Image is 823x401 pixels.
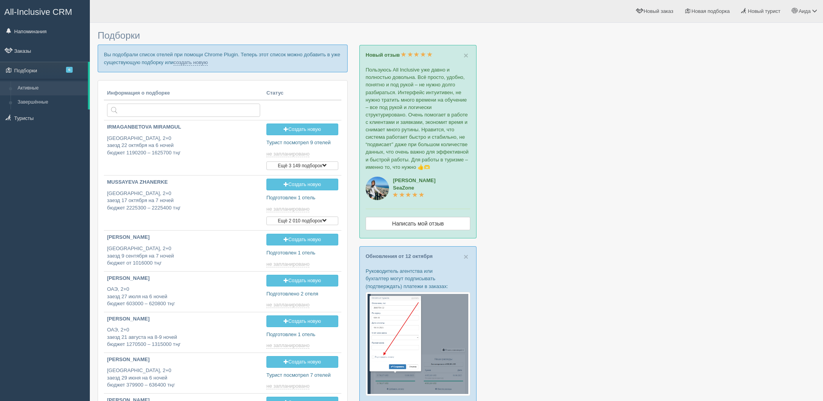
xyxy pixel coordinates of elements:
[266,217,338,225] button: Ещё 2 010 подборок
[107,286,260,308] p: ОАЭ, 2+0 заезд 27 июля на 6 ночей бюджет 603000 – 620800 тңг
[266,249,338,257] p: Подготовлен 1 отель
[266,179,338,190] a: Создать новую
[393,177,436,198] a: [PERSON_NAME]SeaZone
[104,175,263,218] a: MUSSAYEVA ZHANERKE [GEOGRAPHIC_DATA], 2+0заезд 17 октября на 7 ночейбюджет 2225300 – 2225400 тңг
[366,177,389,200] img: aicrm_6724.jpg
[366,217,470,230] a: Написать мой отзыв
[266,383,311,389] a: не запланировано
[107,124,260,131] p: IRMAGANBETOVA MIRAMGUL
[644,8,673,14] span: Новый заказ
[266,275,338,286] a: Создать новую
[107,104,260,117] input: Поиск по стране или туристу
[104,86,263,100] th: Информация о подборке
[104,120,263,163] a: IRMAGANBETOVA MIRAMGUL [GEOGRAPHIC_DATA], 2+0заезд 22 октября на 6 ночейбюджет 1190200 – 1625700 тңг
[4,7,72,17] span: All-Inclusive CRM
[107,326,260,348] p: ОАЭ, 2+0 заезд 21 августа на 8-9 ночей бюджет 1270500 – 1315000 тңг
[107,315,260,323] p: [PERSON_NAME]
[104,272,263,311] a: [PERSON_NAME] ОАЭ, 2+0заезд 27 июля на 6 ночейбюджет 603000 – 620800 тңг
[464,51,468,60] span: ×
[104,231,263,270] a: [PERSON_NAME] [GEOGRAPHIC_DATA], 2+0заезд 9 сентября на 7 ночейбюджет от 1016000 тңг
[104,353,263,392] a: [PERSON_NAME] [GEOGRAPHIC_DATA], 2+0заезд 29 июня на 6 ночейбюджет 379900 – 636400 тңг
[464,252,468,261] span: ×
[266,302,309,308] span: не запланировано
[266,194,338,202] p: Подготовлен 1 отель
[266,290,338,298] p: Подготовлено 2 отеля
[266,161,338,170] button: Ещё 3 149 подборок
[266,234,338,245] a: Создать новую
[366,253,433,259] a: Обновления от 12 октября
[266,342,311,349] a: не запланировано
[98,45,348,72] p: Вы подобрали список отелей при помощи Chrome Plugin. Теперь этот список можно добавить в уже суще...
[366,66,470,171] p: Пользуюсь All Inclusive уже давно и полностью довольна. Всё просто, удобно, понятно и под рукой –...
[266,206,311,212] a: не запланировано
[107,179,260,186] p: MUSSAYEVA ZHANERKE
[266,124,338,135] a: Создать новую
[266,261,311,267] a: не запланировано
[107,245,260,267] p: [GEOGRAPHIC_DATA], 2+0 заезд 9 сентября на 7 ночей бюджет от 1016000 тңг
[107,367,260,389] p: [GEOGRAPHIC_DATA], 2+0 заезд 29 июня на 6 ночей бюджет 379900 – 636400 тңг
[748,8,780,14] span: Новый турист
[266,151,309,157] span: не запланировано
[107,190,260,212] p: [GEOGRAPHIC_DATA], 2+0 заезд 17 октября на 7 ночей бюджет 2225300 – 2225400 тңг
[266,383,309,389] span: не запланировано
[464,252,468,261] button: Close
[98,30,140,41] span: Подборки
[366,292,470,396] img: %D0%BF%D0%BE%D0%B4%D1%82%D0%B2%D0%B5%D1%80%D0%B6%D0%B4%D0%B5%D0%BD%D0%B8%D0%B5-%D0%BE%D0%BF%D0%BB...
[366,267,470,290] p: Руководитель агентства или бухгалтер могут подписывать (подтверждать) платежи в заказах:
[266,151,311,157] a: не запланировано
[107,356,260,363] p: [PERSON_NAME]
[173,59,208,66] a: создать новую
[14,81,88,95] a: Активные
[266,372,338,379] p: Турист посмотрел 7 отелей
[107,234,260,241] p: [PERSON_NAME]
[263,86,341,100] th: Статус
[691,8,730,14] span: Новая подборка
[266,206,309,212] span: не запланировано
[266,331,338,338] p: Подготовлен 1 отель
[107,135,260,157] p: [GEOGRAPHIC_DATA], 2+0 заезд 22 октября на 6 ночей бюджет 1190200 – 1625700 тңг
[266,315,338,327] a: Создать новую
[0,0,89,22] a: All-Inclusive CRM
[266,342,309,349] span: не запланировано
[266,139,338,147] p: Турист посмотрел 9 отелей
[799,8,811,14] span: Аида
[104,312,263,352] a: [PERSON_NAME] ОАЭ, 2+0заезд 21 августа на 8-9 ночейбюджет 1270500 – 1315000 тңг
[66,67,73,73] span: 6
[266,302,311,308] a: не запланировано
[366,52,432,58] a: Новый отзыв
[107,275,260,282] p: [PERSON_NAME]
[14,95,88,109] a: Завершённые
[266,356,338,368] a: Создать новую
[266,261,309,267] span: не запланировано
[464,51,468,59] button: Close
